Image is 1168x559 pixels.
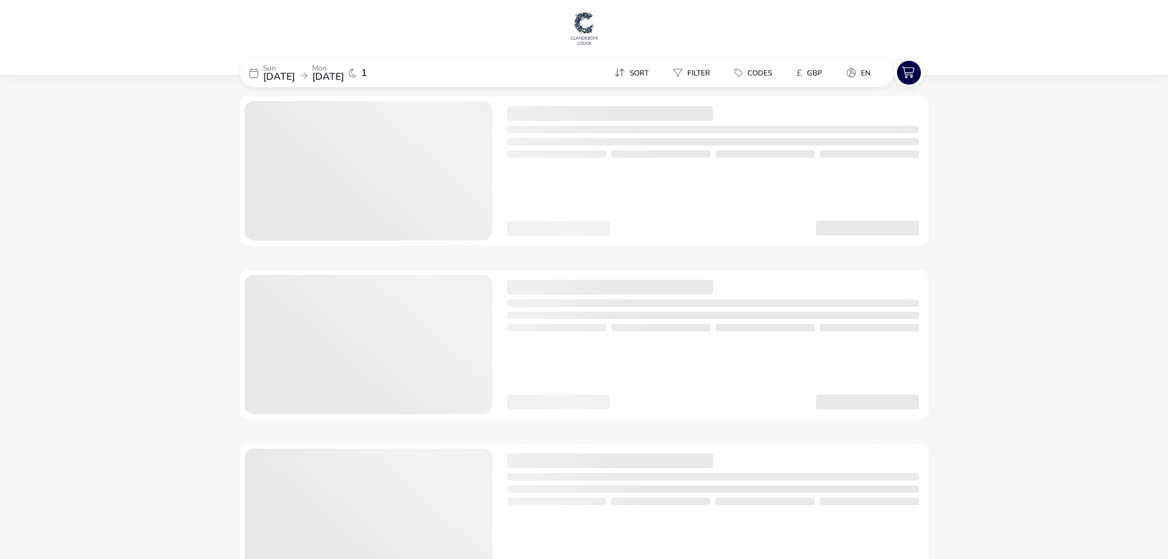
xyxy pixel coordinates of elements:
span: GBP [807,68,822,78]
span: Filter [687,68,710,78]
span: 1 [361,68,367,78]
div: Sun[DATE]Mon[DATE]1 [240,58,424,87]
span: [DATE] [263,70,295,83]
span: Sort [630,68,649,78]
naf-pibe-menu-bar-item: £GBP [787,64,837,82]
naf-pibe-menu-bar-item: en [837,64,885,82]
button: Filter [663,64,720,82]
p: Mon [312,64,344,72]
span: en [861,68,871,78]
naf-pibe-menu-bar-item: Sort [605,64,663,82]
naf-pibe-menu-bar-item: Codes [725,64,787,82]
button: £GBP [787,64,832,82]
button: en [837,64,880,82]
span: Codes [747,68,772,78]
i: £ [796,67,802,79]
span: [DATE] [312,70,344,83]
p: Sun [263,64,295,72]
naf-pibe-menu-bar-item: Filter [663,64,725,82]
button: Codes [725,64,782,82]
button: Sort [605,64,658,82]
img: Main Website [569,10,600,47]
